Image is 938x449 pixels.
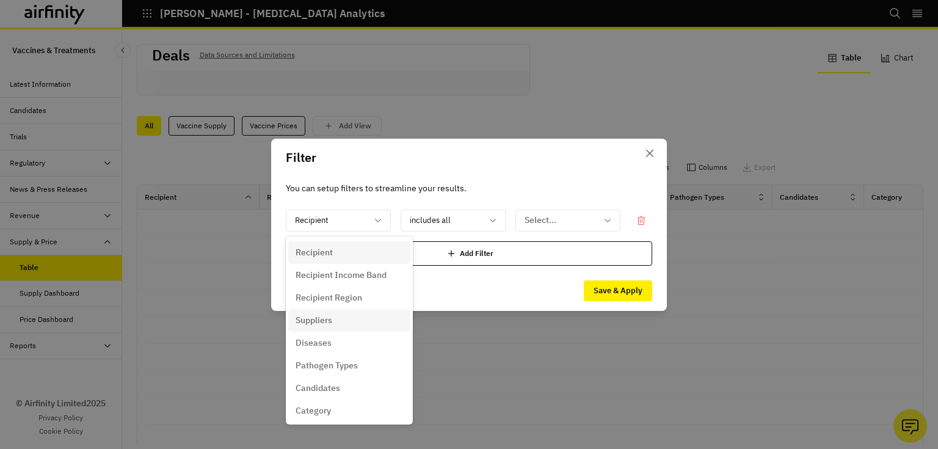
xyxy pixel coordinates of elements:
[286,181,652,195] p: You can setup filters to streamline your results.
[296,382,340,395] p: Candidates
[296,359,358,372] p: Pathogen Types
[296,246,333,259] p: Recipient
[296,291,362,304] p: Recipient Region
[271,139,667,177] header: Filter
[640,144,660,163] button: Close
[286,241,652,266] div: Add Filter
[296,269,387,282] p: Recipient Income Band
[296,404,331,417] p: Category
[296,314,332,327] p: Suppliers
[296,337,332,349] p: Diseases
[584,280,652,301] button: Save & Apply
